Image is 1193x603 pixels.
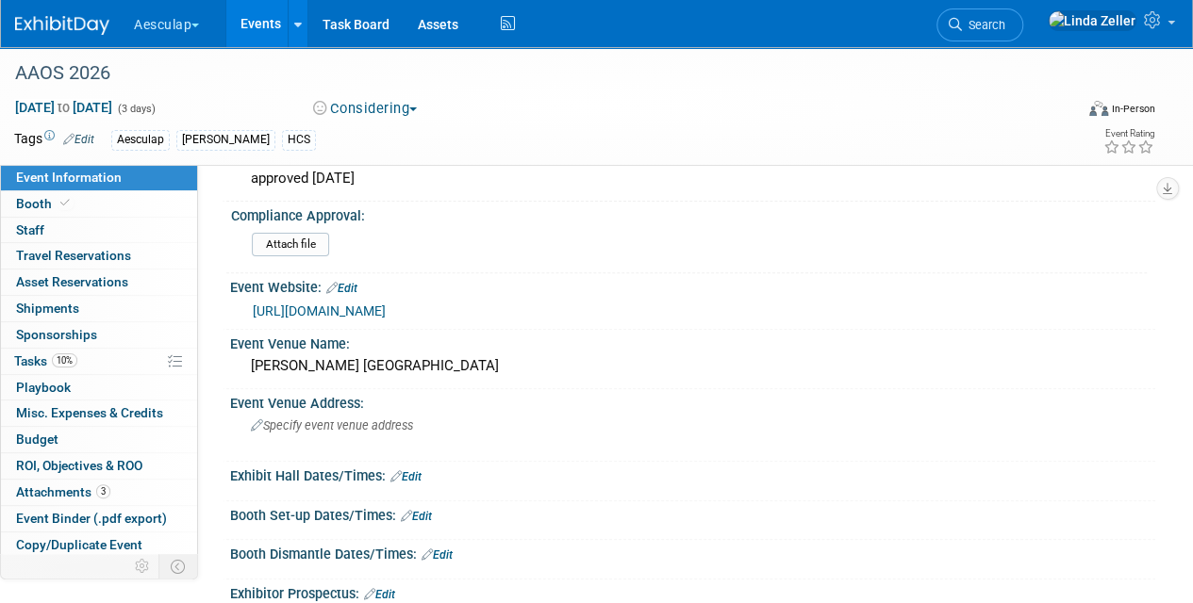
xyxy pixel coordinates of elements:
a: Search [936,8,1023,41]
span: Staff [16,222,44,237]
i: Booth reservation complete [60,198,70,208]
a: Asset Reservations [1,269,197,295]
div: [PERSON_NAME] [GEOGRAPHIC_DATA] [244,351,1141,381]
a: ROI, Objectives & ROO [1,453,197,479]
td: Toggle Event Tabs [159,554,198,579]
div: In-Person [1111,102,1155,116]
td: Tags [14,129,94,151]
div: Event Rating [1103,129,1154,139]
a: Misc. Expenses & Credits [1,400,197,426]
a: Edit [401,510,432,523]
div: Aesculap [111,130,170,150]
a: [URL][DOMAIN_NAME] [253,303,386,318]
a: Edit [326,282,357,295]
img: Format-Inperson.png [1089,101,1108,116]
span: Shipments [16,301,79,316]
span: Attachments [16,484,110,499]
span: Tasks [14,353,77,368]
div: Booth Dismantle Dates/Times: [230,540,1155,564]
img: ExhibitDay [15,16,109,35]
span: Specify event venue address [251,418,413,432]
a: Travel Reservations [1,243,197,269]
img: Linda Zeller [1048,10,1136,31]
span: 3 [96,484,110,498]
div: Event Format [988,98,1155,126]
td: Personalize Event Tab Strip [126,554,159,579]
div: [PERSON_NAME] [176,130,275,150]
div: approved [DATE] [244,164,1141,193]
button: Considering [307,99,424,119]
a: Sponsorships [1,322,197,348]
span: (3 days) [116,103,156,115]
span: ROI, Objectives & ROO [16,458,142,473]
div: Event Website: [230,273,1155,298]
a: Playbook [1,375,197,400]
span: Asset Reservations [16,274,128,289]
span: Travel Reservations [16,248,131,263]
a: Booth [1,191,197,217]
a: Edit [422,548,453,562]
a: Edit [63,133,94,146]
span: Search [962,18,1005,32]
a: Edit [364,588,395,601]
div: Exhibit Hall Dates/Times: [230,462,1155,486]
span: to [55,100,73,115]
a: Event Information [1,165,197,190]
a: Copy/Duplicate Event [1,532,197,558]
a: Event Binder (.pdf export) [1,506,197,531]
a: Attachments3 [1,480,197,505]
span: 10% [52,353,77,367]
span: Playbook [16,380,71,395]
span: Event Information [16,170,122,185]
div: Booth Set-up Dates/Times: [230,501,1155,526]
div: Compliance Approval: [231,202,1147,225]
span: Sponsorships [16,327,97,342]
span: Booth [16,196,74,211]
span: [DATE] [DATE] [14,99,113,116]
span: Event Binder (.pdf export) [16,511,167,526]
span: Copy/Duplicate Event [16,537,142,552]
a: Staff [1,218,197,243]
span: Budget [16,432,58,447]
a: Tasks10% [1,349,197,374]
div: AAOS 2026 [8,57,1058,90]
div: Event Venue Address: [230,389,1155,413]
span: Misc. Expenses & Credits [16,405,163,420]
div: HCS [282,130,316,150]
a: Edit [390,470,422,483]
a: Shipments [1,296,197,321]
div: Event Venue Name: [230,330,1155,353]
a: Budget [1,427,197,452]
